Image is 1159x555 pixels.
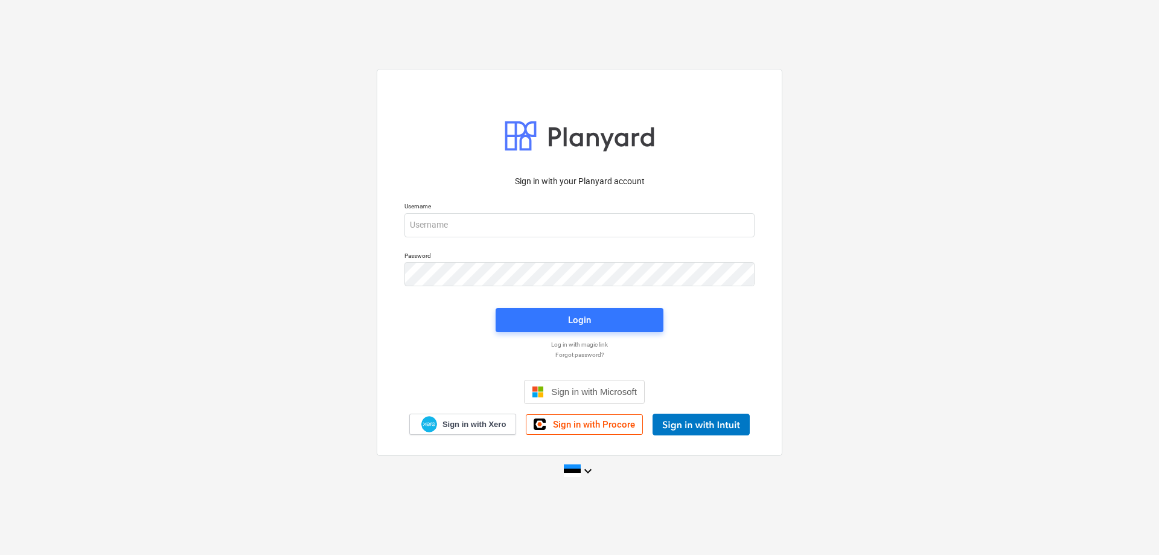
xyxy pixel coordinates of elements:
a: Sign in with Xero [409,414,517,435]
img: Microsoft logo [532,386,544,398]
span: Sign in with Xero [442,419,506,430]
div: Login [568,312,591,328]
a: Log in with magic link [398,341,761,348]
p: Sign in with your Planyard account [404,175,755,188]
span: Sign in with Microsoft [551,387,637,397]
p: Password [404,252,755,262]
p: Username [404,202,755,213]
a: Sign in with Procore [526,414,643,435]
a: Forgot password? [398,351,761,359]
button: Login [496,308,663,332]
i: keyboard_arrow_down [581,464,595,478]
img: Xero logo [421,416,437,432]
input: Username [404,213,755,237]
span: Sign in with Procore [553,419,635,430]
